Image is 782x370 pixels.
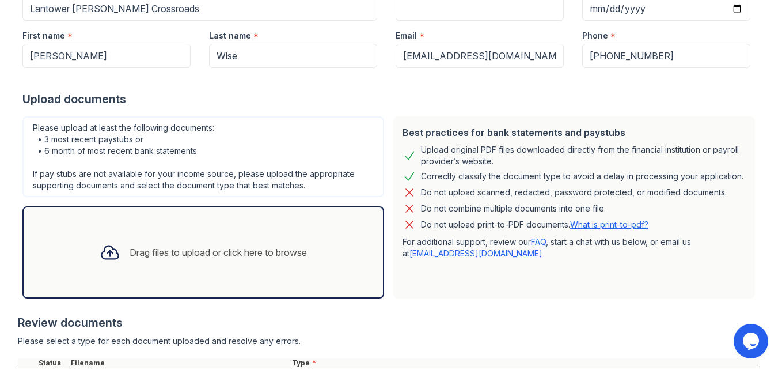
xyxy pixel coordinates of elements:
[421,186,727,199] div: Do not upload scanned, redacted, password protected, or modified documents.
[403,126,746,139] div: Best practices for bank statements and paystubs
[396,30,417,41] label: Email
[69,358,290,368] div: Filename
[22,116,384,197] div: Please upload at least the following documents: • 3 most recent paystubs or • 6 month of most rec...
[36,358,69,368] div: Status
[22,30,65,41] label: First name
[570,220,648,229] a: What is print-to-pdf?
[421,144,746,167] div: Upload original PDF files downloaded directly from the financial institution or payroll provider’...
[22,91,760,107] div: Upload documents
[18,315,760,331] div: Review documents
[18,335,760,347] div: Please select a type for each document uploaded and resolve any errors.
[130,246,307,259] div: Drag files to upload or click here to browse
[409,248,542,258] a: [EMAIL_ADDRESS][DOMAIN_NAME]
[421,202,606,216] div: Do not combine multiple documents into one file.
[403,236,746,259] p: For additional support, review our , start a chat with us below, or email us at
[421,219,648,231] p: Do not upload print-to-PDF documents.
[531,237,546,247] a: FAQ
[582,30,608,41] label: Phone
[290,358,760,368] div: Type
[209,30,251,41] label: Last name
[421,169,743,183] div: Correctly classify the document type to avoid a delay in processing your application.
[734,324,770,358] iframe: chat widget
